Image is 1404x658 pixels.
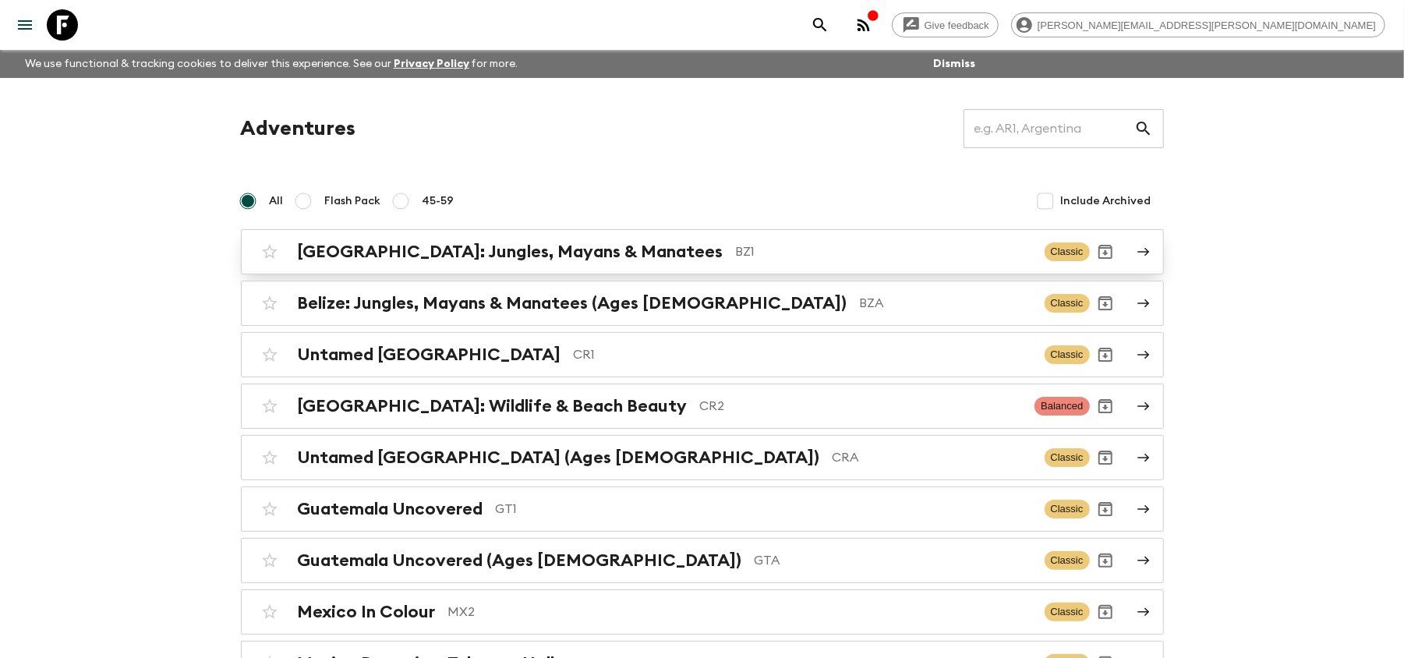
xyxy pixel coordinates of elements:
[241,281,1164,326] a: Belize: Jungles, Mayans & Manatees (Ages [DEMOGRAPHIC_DATA])BZAClassicArchive
[1090,339,1121,370] button: Archive
[241,486,1164,532] a: Guatemala UncoveredGT1ClassicArchive
[298,550,742,571] h2: Guatemala Uncovered (Ages [DEMOGRAPHIC_DATA])
[1029,19,1385,31] span: [PERSON_NAME][EMAIL_ADDRESS][PERSON_NAME][DOMAIN_NAME]
[574,345,1032,364] p: CR1
[1045,345,1090,364] span: Classic
[241,589,1164,635] a: Mexico In ColourMX2ClassicArchive
[241,384,1164,429] a: [GEOGRAPHIC_DATA]: Wildlife & Beach BeautyCR2BalancedArchive
[270,193,284,209] span: All
[241,229,1164,274] a: [GEOGRAPHIC_DATA]: Jungles, Mayans & ManateesBZ1ClassicArchive
[423,193,454,209] span: 45-59
[1090,391,1121,422] button: Archive
[736,242,1032,261] p: BZ1
[19,50,525,78] p: We use functional & tracking cookies to deliver this experience. See our for more.
[1045,603,1090,621] span: Classic
[325,193,381,209] span: Flash Pack
[1090,288,1121,319] button: Archive
[298,499,483,519] h2: Guatemala Uncovered
[1090,442,1121,473] button: Archive
[892,12,999,37] a: Give feedback
[1090,236,1121,267] button: Archive
[448,603,1032,621] p: MX2
[755,551,1032,570] p: GTA
[1090,596,1121,628] button: Archive
[833,448,1032,467] p: CRA
[916,19,998,31] span: Give feedback
[1045,242,1090,261] span: Classic
[929,53,979,75] button: Dismiss
[9,9,41,41] button: menu
[1045,448,1090,467] span: Classic
[241,332,1164,377] a: Untamed [GEOGRAPHIC_DATA]CR1ClassicArchive
[394,58,469,69] a: Privacy Policy
[298,345,561,365] h2: Untamed [GEOGRAPHIC_DATA]
[241,538,1164,583] a: Guatemala Uncovered (Ages [DEMOGRAPHIC_DATA])GTAClassicArchive
[1045,294,1090,313] span: Classic
[1090,493,1121,525] button: Archive
[298,242,723,262] h2: [GEOGRAPHIC_DATA]: Jungles, Mayans & Manatees
[700,397,1023,416] p: CR2
[496,500,1032,518] p: GT1
[1045,551,1090,570] span: Classic
[298,396,688,416] h2: [GEOGRAPHIC_DATA]: Wildlife & Beach Beauty
[1061,193,1151,209] span: Include Archived
[241,435,1164,480] a: Untamed [GEOGRAPHIC_DATA] (Ages [DEMOGRAPHIC_DATA])CRAClassicArchive
[298,293,847,313] h2: Belize: Jungles, Mayans & Manatees (Ages [DEMOGRAPHIC_DATA])
[1034,397,1089,416] span: Balanced
[964,107,1134,150] input: e.g. AR1, Argentina
[298,448,820,468] h2: Untamed [GEOGRAPHIC_DATA] (Ages [DEMOGRAPHIC_DATA])
[241,113,356,144] h1: Adventures
[1045,500,1090,518] span: Classic
[298,602,436,622] h2: Mexico In Colour
[1090,545,1121,576] button: Archive
[860,294,1032,313] p: BZA
[805,9,836,41] button: search adventures
[1011,12,1385,37] div: [PERSON_NAME][EMAIL_ADDRESS][PERSON_NAME][DOMAIN_NAME]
